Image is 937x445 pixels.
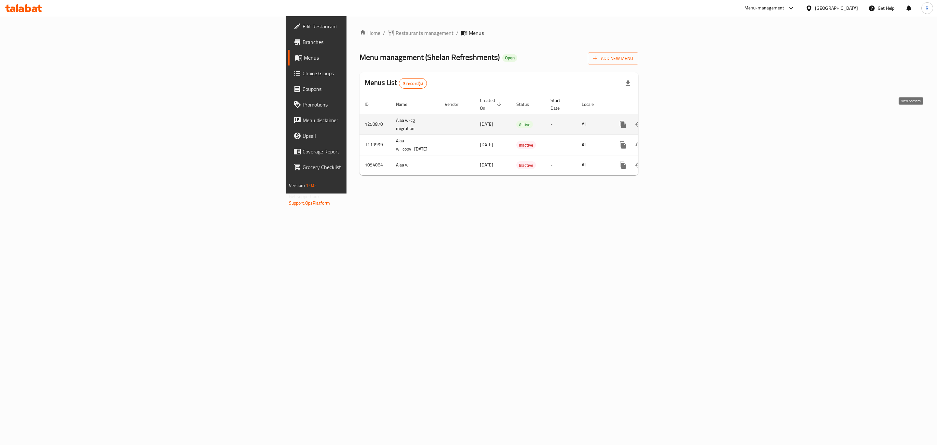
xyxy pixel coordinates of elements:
span: [DATE] [480,140,493,149]
button: more [615,157,631,173]
span: Inactive [516,141,536,149]
td: - [545,114,577,135]
a: Support.OpsPlatform [289,199,330,207]
table: enhanced table [360,94,683,175]
a: Menus [288,50,442,65]
a: Grocery Checklist [288,159,442,175]
a: Promotions [288,97,442,112]
span: Menu disclaimer [303,116,437,124]
span: [DATE] [480,120,493,128]
span: Version: [289,181,305,190]
div: [GEOGRAPHIC_DATA] [815,5,858,12]
span: Branches [303,38,437,46]
li: / [456,29,458,37]
a: Choice Groups [288,65,442,81]
span: Promotions [303,101,437,108]
a: Branches [288,34,442,50]
span: Coverage Report [303,148,437,155]
td: All [577,135,610,155]
span: Menus [304,54,437,62]
span: Vendor [445,100,467,108]
span: Start Date [550,96,569,112]
div: Open [502,54,517,62]
span: Upsell [303,132,437,140]
button: Change Status [631,157,646,173]
div: Menu-management [744,4,784,12]
span: Edit Restaurant [303,22,437,30]
td: All [577,114,610,135]
span: Name [396,100,416,108]
span: ID [365,100,377,108]
td: - [545,135,577,155]
span: [DATE] [480,161,493,169]
span: Add New Menu [593,54,633,63]
span: 1.0.0 [306,181,316,190]
button: Add New Menu [588,52,638,65]
button: more [615,117,631,132]
div: Total records count [399,78,427,89]
a: Coupons [288,81,442,97]
td: - [545,155,577,175]
button: Change Status [631,137,646,153]
span: Get support on: [289,192,319,201]
span: Inactive [516,162,536,169]
button: Change Status [631,117,646,132]
div: Export file [620,76,636,91]
a: Menu disclaimer [288,112,442,128]
a: Upsell [288,128,442,144]
span: Menus [469,29,484,37]
a: Edit Restaurant [288,19,442,34]
span: Created On [480,96,503,112]
nav: breadcrumb [360,29,638,37]
div: Active [516,121,533,128]
h2: Menus List [365,78,427,89]
button: more [615,137,631,153]
span: Active [516,121,533,128]
span: Status [516,100,537,108]
span: Coupons [303,85,437,93]
span: R [926,5,929,12]
span: Locale [582,100,602,108]
span: Grocery Checklist [303,163,437,171]
span: Choice Groups [303,69,437,77]
td: All [577,155,610,175]
th: Actions [610,94,683,114]
span: Open [502,55,517,61]
a: Coverage Report [288,144,442,159]
span: 3 record(s) [399,80,427,87]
